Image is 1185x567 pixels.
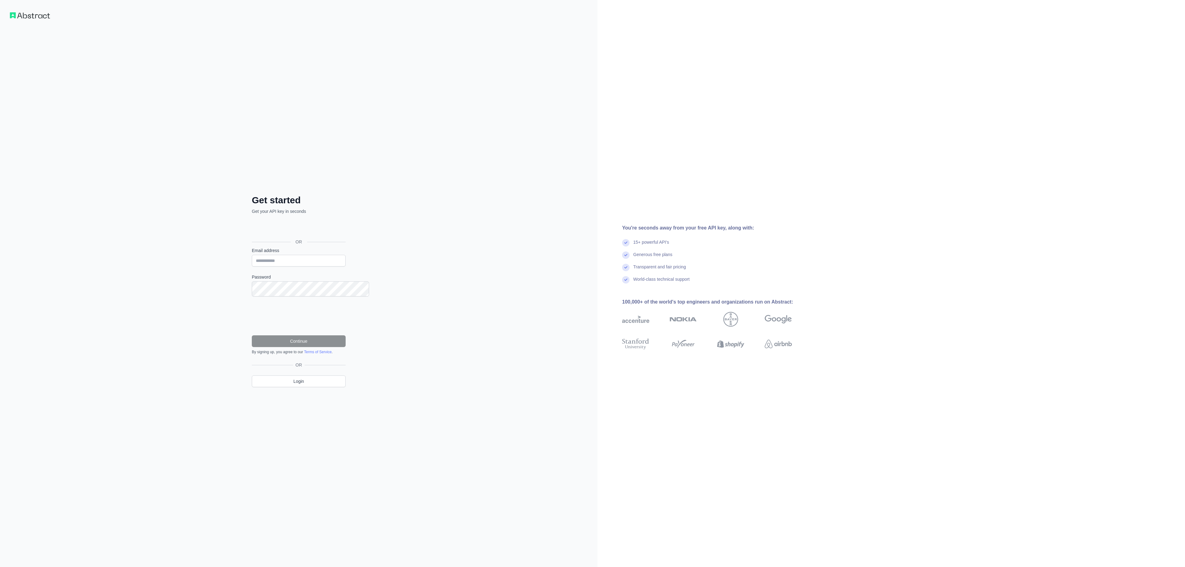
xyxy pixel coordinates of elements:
[304,350,331,354] a: Terms of Service
[293,362,305,368] span: OR
[765,312,792,327] img: google
[622,276,630,283] img: check mark
[252,195,346,206] h2: Get started
[633,251,672,264] div: Generous free plans
[291,239,307,245] span: OR
[633,239,669,251] div: 15+ powerful API's
[633,276,690,288] div: World-class technical support
[717,337,744,351] img: shopify
[670,312,697,327] img: nokia
[252,247,346,254] label: Email address
[252,350,346,354] div: By signing up, you agree to our .
[670,337,697,351] img: payoneer
[252,335,346,347] button: Continue
[765,337,792,351] img: airbnb
[622,298,812,306] div: 100,000+ of the world's top engineers and organizations run on Abstract:
[633,264,686,276] div: Transparent and fair pricing
[622,224,812,232] div: You're seconds away from your free API key, along with:
[252,208,346,214] p: Get your API key in seconds
[622,239,630,246] img: check mark
[622,251,630,259] img: check mark
[622,264,630,271] img: check mark
[252,375,346,387] a: Login
[622,337,649,351] img: stanford university
[252,274,346,280] label: Password
[252,304,346,328] iframe: reCAPTCHA
[622,312,649,327] img: accenture
[249,221,347,235] iframe: Nút Đăng nhập bằng Google
[723,312,738,327] img: bayer
[10,12,50,19] img: Workflow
